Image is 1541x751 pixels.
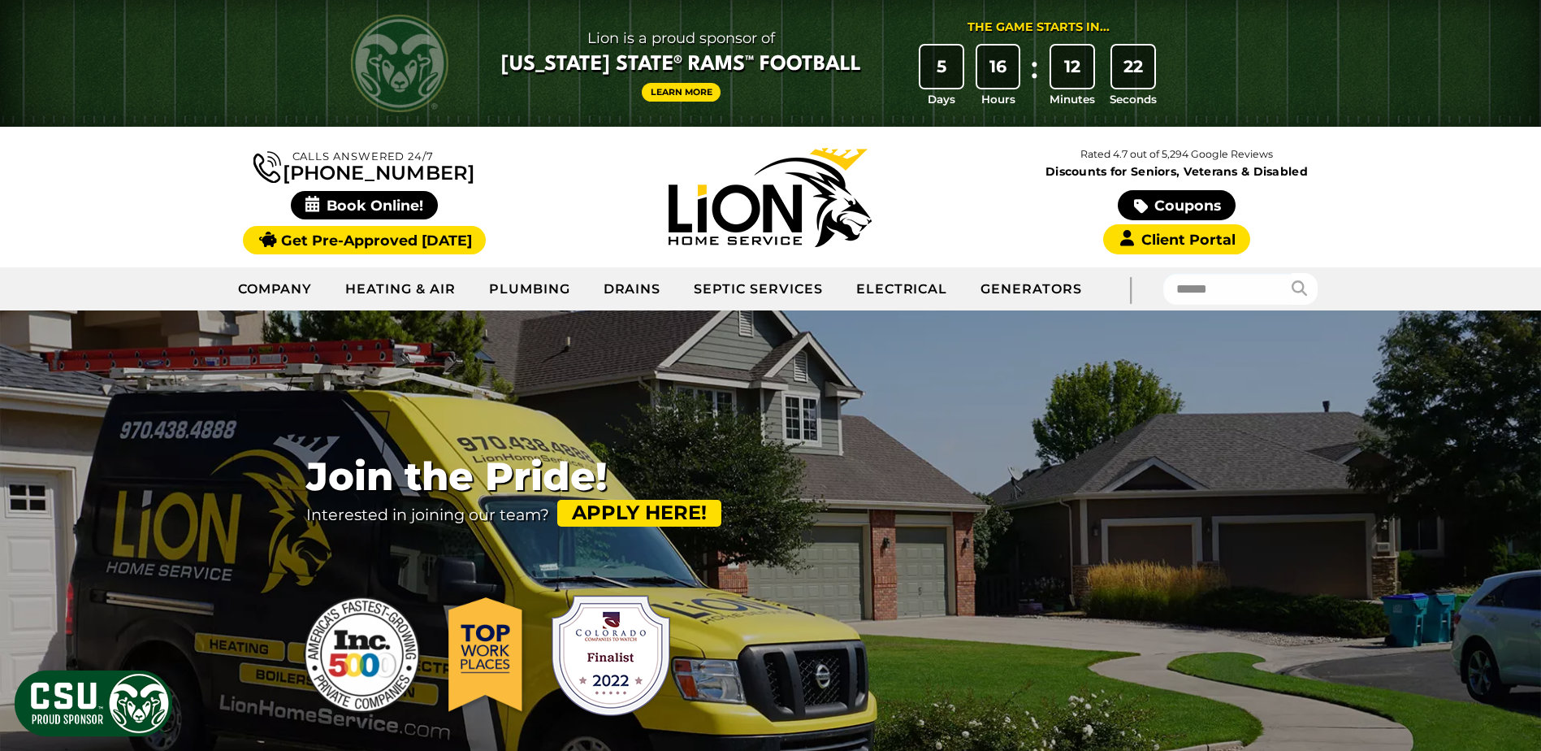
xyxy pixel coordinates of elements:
span: Days [928,91,955,107]
p: Interested in joining our team? [306,500,721,527]
span: Hours [981,91,1015,107]
img: CSU Rams logo [351,15,448,112]
a: Heating & Air [329,269,472,310]
a: Electrical [840,269,965,310]
div: 22 [1112,46,1154,88]
a: Coupons [1118,190,1235,220]
div: 5 [920,46,963,88]
div: The Game Starts in... [967,19,1110,37]
span: [US_STATE] State® Rams™ Football [501,51,861,79]
a: Client Portal [1103,224,1249,254]
img: Lion Home Service [669,148,872,247]
div: : [1026,46,1042,108]
a: Drains [587,269,678,310]
div: 12 [1051,46,1093,88]
span: Join the Pride! [306,454,721,499]
a: Generators [964,269,1098,310]
span: Lion is a proud sponsor of [501,25,861,51]
span: Seconds [1110,91,1157,107]
img: Ranked on Inc 5000 [298,591,428,721]
span: Minutes [1050,91,1095,107]
p: Rated 4.7 out of 5,294 Google Reviews [973,145,1379,163]
a: Plumbing [473,269,587,310]
a: Get Pre-Approved [DATE] [243,226,486,254]
a: Company [222,269,330,310]
div: 16 [977,46,1019,88]
span: Book Online! [291,191,438,219]
div: | [1098,267,1163,310]
img: Colorado Companies to Watch Finalist 2022 [546,591,676,721]
a: Apply Here! [557,500,721,527]
span: Discounts for Seniors, Veterans & Disabled [977,166,1377,177]
img: Top WorkPlaces [442,591,531,721]
a: [PHONE_NUMBER] [253,148,474,183]
a: Learn More [642,83,721,102]
img: CSU Sponsor Badge [12,668,175,739]
a: Septic Services [677,269,839,310]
